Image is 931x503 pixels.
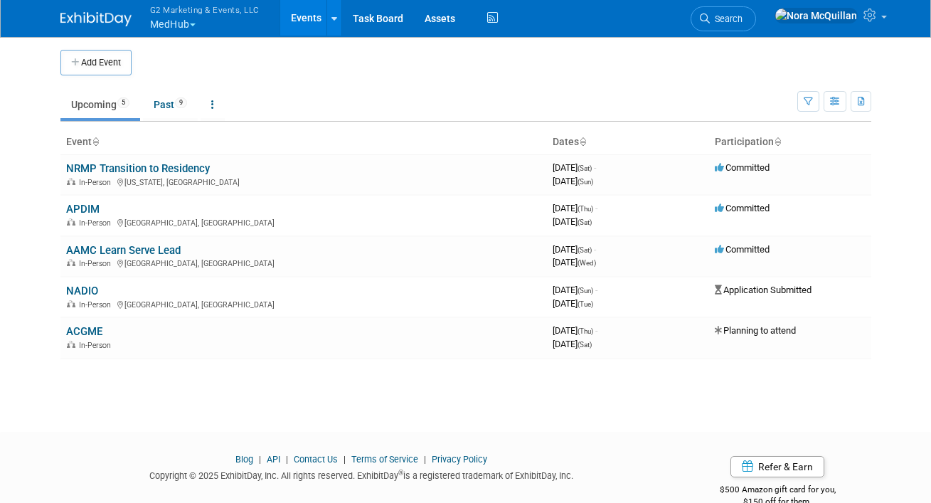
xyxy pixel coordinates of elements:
span: In-Person [79,259,115,268]
span: [DATE] [553,285,597,295]
a: Contact Us [294,454,338,465]
span: (Thu) [578,205,593,213]
span: (Thu) [578,327,593,335]
div: Copyright © 2025 ExhibitDay, Inc. All rights reserved. ExhibitDay is a registered trademark of Ex... [60,466,664,482]
a: Blog [235,454,253,465]
span: [DATE] [553,216,592,227]
span: | [420,454,430,465]
a: APDIM [66,203,100,216]
span: - [595,203,597,213]
a: NRMP Transition to Residency [66,162,210,175]
span: In-Person [79,341,115,350]
a: NADIO [66,285,98,297]
div: [GEOGRAPHIC_DATA], [GEOGRAPHIC_DATA] [66,298,541,309]
span: [DATE] [553,162,596,173]
span: [DATE] [553,176,593,186]
span: Search [710,14,743,24]
span: | [282,454,292,465]
div: [GEOGRAPHIC_DATA], [GEOGRAPHIC_DATA] [66,257,541,268]
span: (Sat) [578,246,592,254]
img: In-Person Event [67,300,75,307]
span: (Sun) [578,287,593,295]
a: ACGME [66,325,102,338]
span: - [595,325,597,336]
span: - [595,285,597,295]
span: - [594,162,596,173]
span: (Sat) [578,164,592,172]
span: - [594,244,596,255]
img: In-Person Event [67,178,75,185]
span: (Wed) [578,259,596,267]
a: Terms of Service [351,454,418,465]
img: In-Person Event [67,341,75,348]
a: Upcoming5 [60,91,140,118]
span: [DATE] [553,257,596,268]
img: Nora McQuillan [775,8,858,23]
span: (Sat) [578,341,592,349]
a: Past9 [143,91,198,118]
sup: ® [398,469,403,477]
div: [GEOGRAPHIC_DATA], [GEOGRAPHIC_DATA] [66,216,541,228]
span: [DATE] [553,244,596,255]
span: [DATE] [553,325,597,336]
button: Add Event [60,50,132,75]
img: In-Person Event [67,218,75,226]
span: Application Submitted [715,285,812,295]
span: [DATE] [553,203,597,213]
a: Refer & Earn [730,456,824,477]
span: Planning to attend [715,325,796,336]
a: AAMC Learn Serve Lead [66,244,181,257]
a: Sort by Event Name [92,136,99,147]
span: 9 [175,97,187,108]
span: Committed [715,162,770,173]
span: In-Person [79,178,115,187]
a: API [267,454,280,465]
span: Committed [715,244,770,255]
span: (Sat) [578,218,592,226]
span: In-Person [79,218,115,228]
th: Dates [547,130,709,154]
span: In-Person [79,300,115,309]
span: Committed [715,203,770,213]
span: [DATE] [553,339,592,349]
span: | [340,454,349,465]
a: Sort by Start Date [579,136,586,147]
span: 5 [117,97,129,108]
span: G2 Marketing & Events, LLC [150,2,260,17]
span: | [255,454,265,465]
a: Search [691,6,756,31]
img: ExhibitDay [60,12,132,26]
th: Participation [709,130,871,154]
span: (Tue) [578,300,593,308]
span: (Sun) [578,178,593,186]
div: [US_STATE], [GEOGRAPHIC_DATA] [66,176,541,187]
th: Event [60,130,547,154]
span: [DATE] [553,298,593,309]
a: Sort by Participation Type [774,136,781,147]
a: Privacy Policy [432,454,487,465]
img: In-Person Event [67,259,75,266]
